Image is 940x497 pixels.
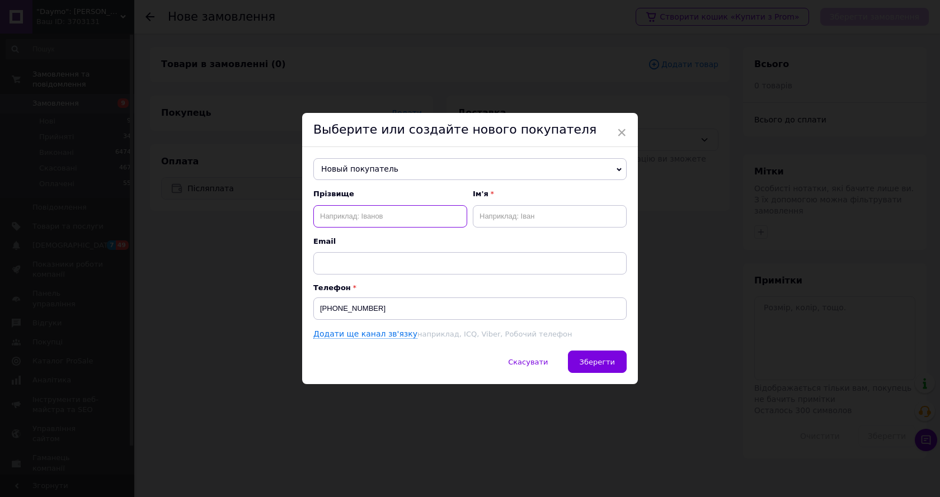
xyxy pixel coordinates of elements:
[313,205,467,228] input: Наприклад: Іванов
[473,189,627,199] span: Ім'я
[568,351,627,373] button: Зберегти
[313,297,627,320] input: +38 096 0000000
[496,351,560,373] button: Скасувати
[417,330,572,338] span: наприклад, ICQ, Viber, Робочий телефон
[508,358,548,366] span: Скасувати
[313,329,417,339] a: Додати ще канал зв'язку
[313,236,627,247] span: Email
[313,158,627,181] span: Новый покупатель
[473,205,627,228] input: Наприклад: Іван
[302,113,638,147] div: Выберите или создайте нового покупателя
[617,123,627,142] span: ×
[580,358,615,366] span: Зберегти
[313,189,467,199] span: Прізвище
[313,283,627,292] p: Телефон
